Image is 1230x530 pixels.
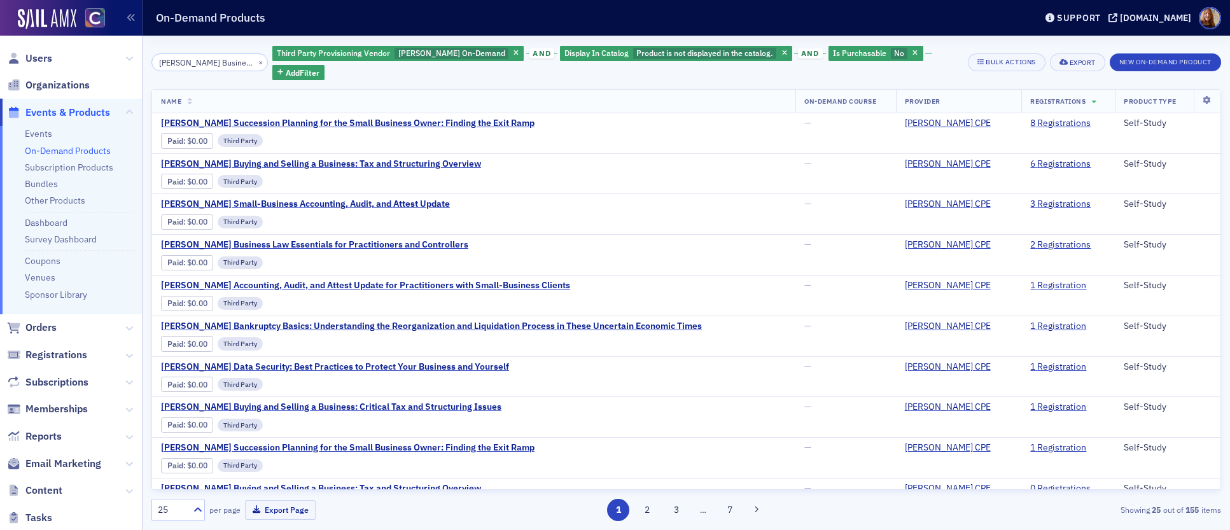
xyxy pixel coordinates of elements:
span: and [798,48,823,59]
a: Bundles [25,178,58,190]
span: On-Demand Course [804,97,876,106]
div: Paid: 1 - $0 [161,377,213,392]
div: Third Party [218,378,263,391]
span: : [167,339,187,349]
span: $0.00 [187,177,207,186]
span: : [167,380,187,389]
img: SailAMX [18,9,76,29]
button: AddFilter [272,65,325,81]
button: 2 [636,499,659,521]
span: $0.00 [187,217,207,227]
div: Paid: 8 - $0 [161,133,213,148]
span: Email Marketing [25,457,101,471]
a: Paid [167,461,183,470]
button: Export [1050,53,1105,71]
span: Surgent's Data Security: Best Practices to Protect Your Business and Yourself [161,361,509,373]
button: × [255,56,266,67]
a: Organizations [7,78,90,92]
a: 6 Registrations [1030,158,1091,170]
span: — [804,158,811,169]
strong: 155 [1184,504,1201,515]
div: Self-Study [1124,361,1212,373]
a: [PERSON_NAME] CPE [905,321,1000,332]
a: Users [7,52,52,66]
span: Tasks [25,511,52,525]
span: Content [25,484,62,498]
a: Events [25,128,52,139]
a: Other Products [25,195,85,206]
button: Export Page [245,500,316,520]
span: — [804,117,811,129]
a: Dashboard [25,217,67,228]
div: Product is not displayed in the catalog. [560,46,792,62]
div: Self-Study [1124,118,1212,129]
a: Events & Products [7,106,110,120]
span: $0.00 [187,461,207,470]
a: On-Demand Products [25,145,111,157]
div: Third Party [218,256,263,269]
span: Surgent's Small-Business Accounting, Audit, and Attest Update [161,199,450,210]
span: — [804,401,811,412]
div: Self-Study [1124,280,1212,291]
span: $0.00 [187,380,207,389]
div: Paid: 3 - $0 [161,214,213,230]
span: No [894,48,904,58]
a: Tasks [7,511,52,525]
span: : [167,217,187,227]
a: Memberships [7,402,88,416]
div: Self-Study [1124,321,1212,332]
div: Surgent On-Demand [272,46,524,62]
button: New On-Demand Product [1110,53,1221,71]
button: [DOMAIN_NAME] [1108,13,1196,22]
span: $0.00 [187,339,207,349]
button: 7 [718,499,741,521]
a: [PERSON_NAME] CPE [905,118,1000,129]
span: $0.00 [187,258,207,267]
a: Orders [7,321,57,335]
span: Third Party Provisioning Vendor [277,48,390,58]
span: Surgent's Bankruptcy Basics: Understanding the Reorganization and Liquidation Process in These Un... [161,321,702,332]
a: Venues [25,272,55,283]
span: Product is not displayed in the catalog. [636,48,773,58]
div: Bulk Actions [986,59,1035,66]
span: Reports [25,429,62,443]
input: Search… [151,53,268,71]
a: Subscriptions [7,375,88,389]
span: — [804,442,811,453]
a: Email Marketing [7,457,101,471]
span: and [529,48,554,59]
a: [PERSON_NAME] Buying and Selling a Business: Critical Tax and Structuring Issues [161,401,501,413]
a: Paid [167,339,183,349]
a: [PERSON_NAME] CPE [905,483,1000,494]
span: Surgent's Succession Planning for the Small Business Owner: Finding the Exit Ramp [161,442,535,454]
a: [PERSON_NAME] CPE [905,158,1000,170]
div: Self-Study [1124,199,1212,210]
a: [PERSON_NAME] CPE [905,442,1000,454]
a: New On-Demand Product [1110,55,1221,67]
div: Support [1057,12,1101,24]
span: Registrations [25,348,87,362]
span: : [167,461,187,470]
a: Subscription Products [25,162,113,173]
span: : [167,258,187,267]
div: Paid: 1 - $0 [161,336,213,351]
div: Export [1070,59,1096,66]
a: Paid [167,258,183,267]
a: Paid [167,136,183,146]
a: 8 Registrations [1030,118,1091,129]
a: [PERSON_NAME] CPE [905,239,1000,251]
a: [PERSON_NAME] CPE [905,401,1000,413]
a: 1 Registration [1030,401,1086,413]
span: Product Type [1124,97,1176,106]
span: Surgent's Accounting, Audit, and Attest Update for Practitioners with Small-Business Clients [161,280,570,291]
div: [DOMAIN_NAME] [1120,12,1191,24]
span: $0.00 [187,298,207,308]
span: : [167,298,187,308]
div: Showing out of items [874,504,1221,515]
span: — [804,482,811,494]
span: — [804,320,811,331]
div: Third Party [218,419,263,431]
span: [PERSON_NAME] On-Demand [398,48,505,58]
a: [PERSON_NAME] Bankruptcy Basics: Understanding the Reorganization and Liquidation Process in Thes... [161,321,702,332]
a: [PERSON_NAME] Succession Planning for the Small Business Owner: Finding the Exit Ramp [161,118,535,129]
